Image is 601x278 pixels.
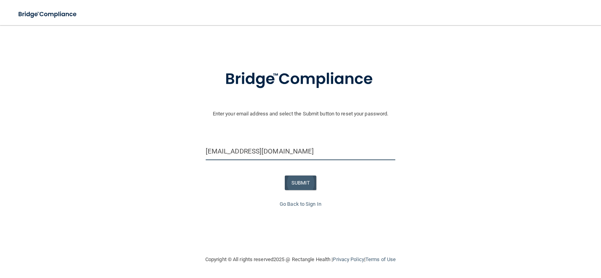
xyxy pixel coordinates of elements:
[285,176,317,190] button: SUBMIT
[465,235,592,266] iframe: Drift Widget Chat Controller
[365,256,396,262] a: Terms of Use
[12,6,84,22] img: bridge_compliance_login_screen.278c3ca4.svg
[206,143,396,160] input: Email
[333,256,364,262] a: Privacy Policy
[157,247,444,272] div: Copyright © All rights reserved 2025 @ Rectangle Health | |
[280,201,321,207] a: Go Back to Sign In
[209,59,392,100] img: bridge_compliance_login_screen.278c3ca4.svg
